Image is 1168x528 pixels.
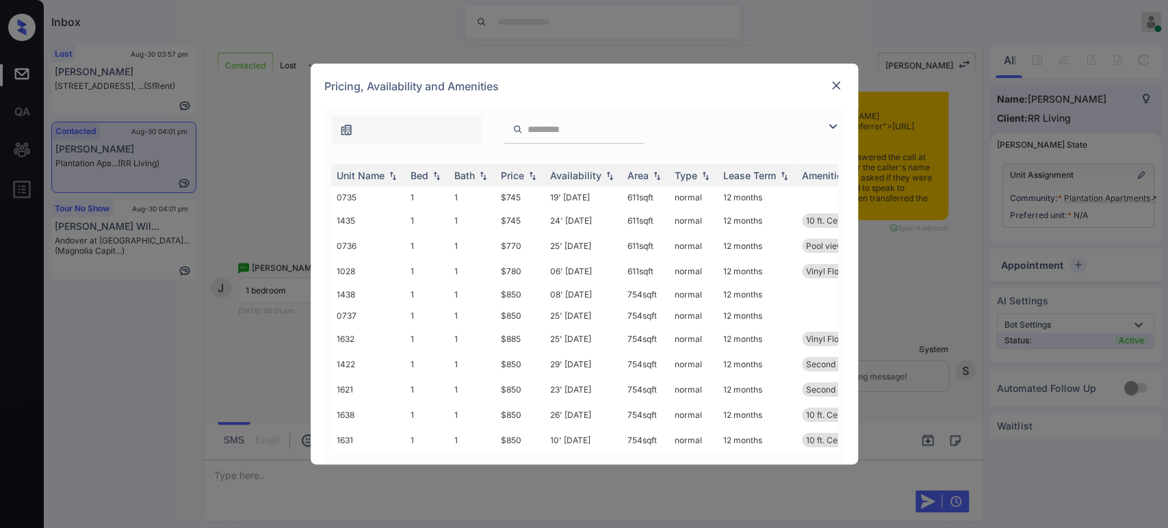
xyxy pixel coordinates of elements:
td: 0735 [331,187,405,208]
td: 25' [DATE] [545,326,622,352]
img: sorting [777,171,791,181]
td: 1 [449,284,495,305]
td: 1621 [331,377,405,402]
td: 10' [DATE] [545,427,622,453]
td: 1631 [331,427,405,453]
td: normal [669,305,718,326]
td: $770 [495,233,545,259]
td: 1435 [331,208,405,233]
td: 1 [405,427,449,453]
td: 12 months [718,208,796,233]
td: 1 [449,259,495,284]
td: normal [669,233,718,259]
td: 12 months [718,259,796,284]
td: 12 months [718,326,796,352]
td: 1 [405,377,449,402]
div: Pricing, Availability and Amenities [311,64,858,109]
td: 1422 [331,352,405,377]
td: normal [669,427,718,453]
img: sorting [386,171,400,181]
td: 1 [405,402,449,427]
td: 0737 [331,305,405,326]
img: sorting [699,171,712,181]
td: $745 [495,208,545,233]
td: 08' [DATE] [545,284,622,305]
td: $850 [495,305,545,326]
td: 611 sqft [622,259,669,284]
td: 24' [DATE] [545,208,622,233]
td: 1632 [331,326,405,352]
td: 1 [405,326,449,352]
td: 1 [449,233,495,259]
td: 1028 [331,259,405,284]
td: 12 months [718,187,796,208]
span: 10 ft. Ceiling [806,435,853,445]
td: 23' [DATE] [545,377,622,402]
td: normal [669,259,718,284]
div: Amenities [802,170,848,181]
td: normal [669,208,718,233]
img: icon-zuma [339,123,353,137]
div: Unit Name [337,170,385,181]
td: normal [669,284,718,305]
td: 1 [405,284,449,305]
span: Vinyl Flooring [806,334,859,344]
td: $850 [495,377,545,402]
div: Bed [411,170,428,181]
td: 29' [DATE] [545,352,622,377]
td: 1 [405,187,449,208]
td: 12 months [718,305,796,326]
td: 1438 [331,284,405,305]
span: 10 ft. Ceiling [806,215,853,226]
span: Second Floor [806,359,857,369]
img: icon-zuma [825,118,841,135]
img: sorting [603,171,617,181]
td: $885 [495,326,545,352]
td: 1 [449,352,495,377]
div: Availability [550,170,601,181]
td: normal [669,352,718,377]
span: Second Floor [806,384,857,395]
td: 611 sqft [622,187,669,208]
div: Area [627,170,649,181]
td: 754 sqft [622,326,669,352]
img: close [829,79,843,92]
td: 12 months [718,402,796,427]
td: 754 sqft [622,352,669,377]
td: 1 [449,427,495,453]
div: Bath [454,170,475,181]
td: normal [669,187,718,208]
td: 25' [DATE] [545,233,622,259]
td: normal [669,402,718,427]
td: $850 [495,402,545,427]
img: icon-zuma [512,123,523,135]
td: 12 months [718,233,796,259]
img: sorting [525,171,539,181]
td: 1 [405,352,449,377]
td: 611 sqft [622,208,669,233]
td: 1 [449,208,495,233]
td: $850 [495,427,545,453]
td: 1 [449,187,495,208]
td: 611 sqft [622,233,669,259]
td: 754 sqft [622,402,669,427]
td: 26' [DATE] [545,402,622,427]
td: 06' [DATE] [545,259,622,284]
img: sorting [650,171,664,181]
div: Price [501,170,524,181]
td: 754 sqft [622,427,669,453]
td: 754 sqft [622,305,669,326]
td: 1 [405,305,449,326]
td: normal [669,377,718,402]
td: 1 [449,305,495,326]
td: $780 [495,259,545,284]
td: 754 sqft [622,284,669,305]
td: $850 [495,352,545,377]
td: 1638 [331,402,405,427]
td: $850 [495,284,545,305]
span: Vinyl Flooring [806,266,859,276]
td: 1 [405,233,449,259]
td: 12 months [718,352,796,377]
td: 0736 [331,233,405,259]
td: 1 [405,259,449,284]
